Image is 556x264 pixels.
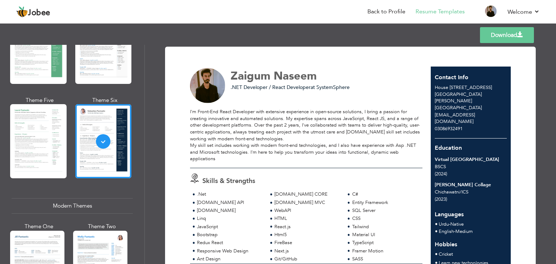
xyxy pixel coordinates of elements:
[352,207,418,214] div: SQL Server
[12,97,68,104] div: Theme Five
[352,199,418,206] div: Entity Framework
[274,215,341,222] div: HTML
[435,163,446,170] span: BSCS
[274,256,341,263] div: Git/GitHub
[197,199,263,206] div: [DOMAIN_NAME] API
[311,84,350,91] span: at SystemSphere
[352,231,418,238] div: Material UI
[507,8,540,16] a: Welcome
[352,256,418,263] div: SASS
[28,9,50,17] span: Jobee
[439,228,454,235] span: English
[439,251,453,257] span: Cricket
[454,228,455,235] span: -
[416,8,465,16] a: Resume Templates
[274,207,341,214] div: WebAPI
[435,156,507,163] div: Virtual [GEOGRAPHIC_DATA]
[435,182,507,188] div: [PERSON_NAME] Collage
[190,68,226,103] img: No image
[449,221,450,227] span: -
[439,221,449,227] span: Urdu
[435,112,475,125] span: [EMAIL_ADDRESS][DOMAIN_NAME]
[231,68,270,84] span: Zaigum
[480,27,534,43] a: Download
[274,223,341,230] div: React.js
[435,73,468,81] span: Contact Info
[16,6,50,18] a: Jobee
[352,215,418,222] div: CSS
[367,8,405,16] a: Back to Profile
[12,223,66,230] div: Theme One
[197,223,263,230] div: JavaScript
[435,171,447,177] span: (2024)
[435,144,462,152] span: Education
[202,176,255,186] span: Skills & Strengths
[460,189,462,195] span: /
[435,240,457,248] span: Hobbies
[274,239,341,246] div: FireBase
[197,248,263,255] div: Responsive Web Design
[274,231,341,238] div: Html5
[197,215,263,222] div: Linq
[75,223,129,230] div: Theme Two
[190,142,422,162] p: My skill set includes working with modern front-end technologies, and I also have experience with...
[439,228,473,235] li: Medium
[435,84,492,104] span: House [STREET_ADDRESS][GEOGRAPHIC_DATA][PERSON_NAME]
[197,256,263,263] div: Ant Design
[197,239,263,246] div: Redux React
[352,223,418,230] div: Tailwind
[16,6,28,18] img: jobee.io
[435,205,464,219] span: Languages
[274,68,317,84] span: Naseem
[435,105,482,111] span: [GEOGRAPHIC_DATA]
[485,5,497,17] img: Profile Img
[435,189,468,195] span: Chichawatni ICS
[439,221,464,228] li: Native
[435,125,463,132] span: 03086932491
[352,248,418,255] div: Framer Motion
[12,198,133,214] div: Modern Themes
[274,191,341,198] div: [DOMAIN_NAME] CORE
[197,231,263,238] div: Bootstrap
[352,191,418,198] div: C#
[352,239,418,246] div: TypeScript
[197,191,263,198] div: .Net
[231,84,311,91] span: .NET Developer / React Developer
[274,199,341,206] div: [DOMAIN_NAME] MVC
[274,248,341,255] div: Next.js
[190,108,422,142] p: I'm Front-End React Developer with extensive experience in open-source solutions, I bring a passi...
[77,97,133,104] div: Theme Six
[435,196,447,203] span: (2023)
[197,207,263,214] div: [DOMAIN_NAME]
